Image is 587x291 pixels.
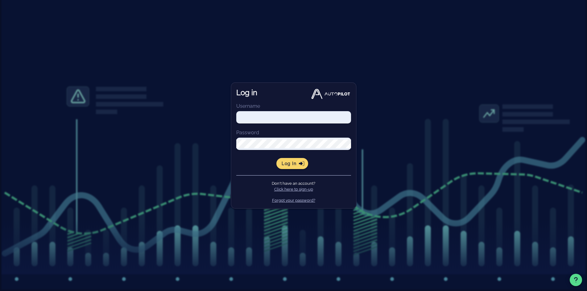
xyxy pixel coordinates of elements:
[236,88,257,98] h1: Log in
[276,158,308,169] button: Log in
[570,274,582,286] button: Support
[236,103,260,109] label: Username
[272,198,315,203] a: Forgot your password?
[236,130,259,135] label: Password
[236,180,351,192] p: Don't have an account?
[281,161,303,166] span: Log in
[274,187,313,192] a: Click here to sign-up
[310,88,351,100] img: Autopilot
